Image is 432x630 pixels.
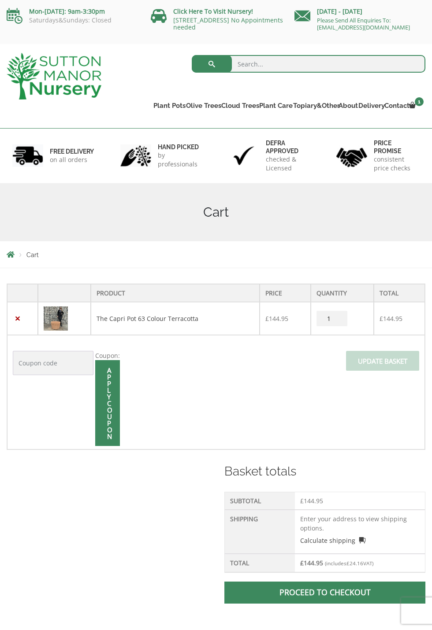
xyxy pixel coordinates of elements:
[158,143,204,151] h6: hand picked
[7,251,425,258] nav: Breadcrumbs
[346,560,350,567] span: £
[120,144,151,167] img: 2.jpg
[13,351,93,375] input: Coupon code
[380,314,383,323] span: £
[311,284,374,302] th: Quantity
[7,17,138,24] p: Saturdays&Sundays: Closed
[374,155,420,173] p: consistent price checks
[266,139,312,155] h6: Defra approved
[228,144,259,167] img: 3.jpg
[337,99,357,112] a: About
[295,510,425,554] td: Enter your address to view shipping options.
[50,147,94,155] h6: FREE DELIVERY
[7,204,425,220] h1: Cart
[346,351,419,371] input: Update basket
[260,284,311,302] th: Price
[91,284,259,302] th: Product
[173,7,253,15] a: Click Here To Visit Nursery!
[173,16,283,31] a: [STREET_ADDRESS] No Appointments needed
[266,155,312,173] p: checked & Licensed
[383,99,408,112] a: Contact
[44,306,68,331] img: Cart - IMG 3809
[7,53,101,99] img: logo
[265,314,269,323] span: £
[415,97,424,106] span: 1
[225,492,295,510] th: Subtotal
[224,462,425,481] h2: Basket totals
[265,314,288,323] bdi: 144.95
[224,582,425,604] a: Proceed to checkout
[294,6,425,17] p: [DATE] - [DATE]
[192,55,425,73] input: Search...
[317,311,347,326] input: Product quantity
[225,510,295,554] th: Shipping
[300,497,304,505] span: £
[325,560,373,567] small: (includes VAT)
[50,155,94,164] p: on all orders
[357,99,383,112] a: Delivery
[97,314,198,323] a: The Capri Pot 63 Colour Terracotta
[380,314,402,323] bdi: 144.95
[374,284,425,302] th: Total
[257,99,290,112] a: Plant Care
[95,351,120,360] label: Coupon:
[408,99,425,112] a: 1
[152,99,184,112] a: Plant Pots
[158,151,204,169] p: by professionals
[184,99,219,112] a: Olive Trees
[300,559,323,567] bdi: 144.95
[374,139,420,155] h6: Price promise
[300,559,304,567] span: £
[290,99,337,112] a: Topiary&Other
[317,16,410,31] a: Please Send All Enquiries To: [EMAIL_ADDRESS][DOMAIN_NAME]
[300,536,365,545] a: Calculate shipping
[346,560,363,567] span: 24.16
[336,142,367,169] img: 4.jpg
[225,554,295,572] th: Total
[95,360,120,446] input: Apply coupon
[13,314,22,323] a: Remove this item
[7,6,138,17] p: Mon-[DATE]: 9am-3:30pm
[300,497,323,505] bdi: 144.95
[26,251,39,258] span: Cart
[219,99,257,112] a: Cloud Trees
[12,144,43,167] img: 1.jpg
